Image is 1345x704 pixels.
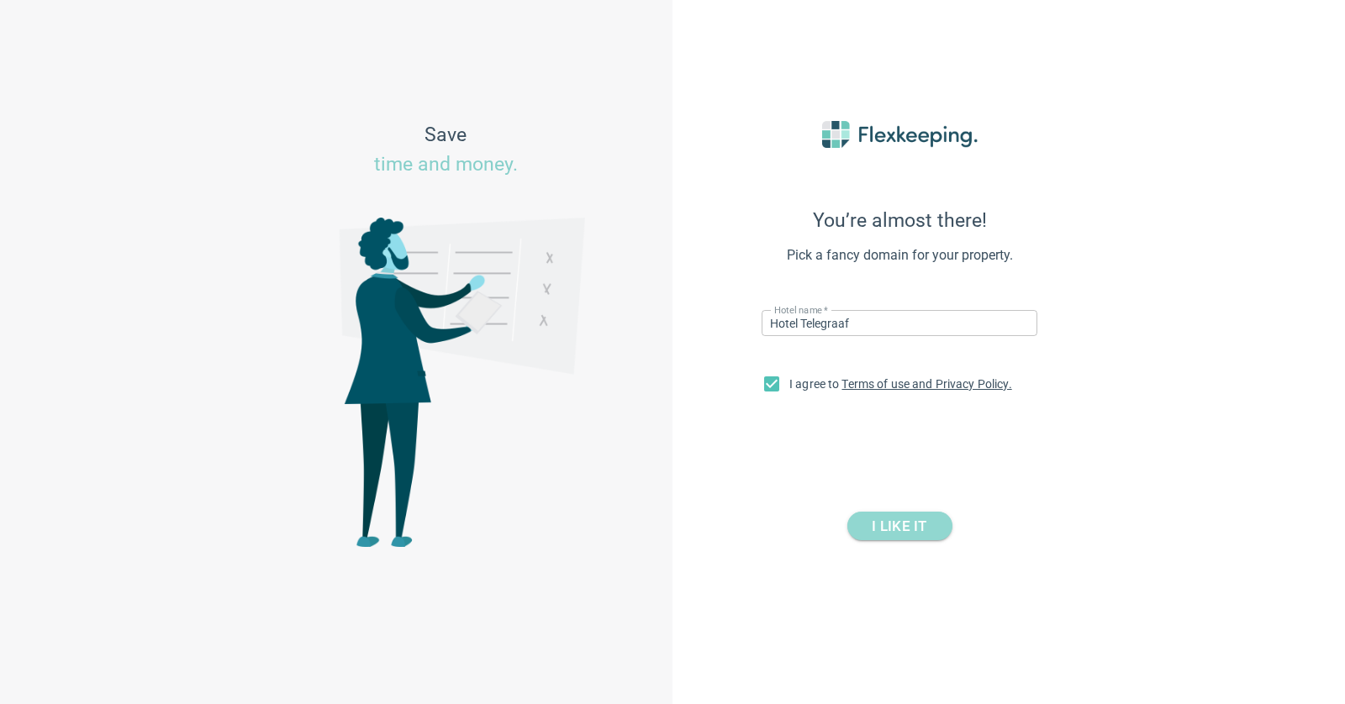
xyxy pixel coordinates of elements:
span: I agree to [789,377,1012,391]
span: Save [374,121,518,180]
button: I LIKE IT [847,512,952,540]
span: Pick a fancy domain for your property. [715,245,1084,265]
span: You’re almost there! [715,209,1084,232]
span: I LIKE IT [872,512,926,540]
span: time and money. [374,153,518,176]
a: Terms of use and Privacy Policy. [841,377,1011,391]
